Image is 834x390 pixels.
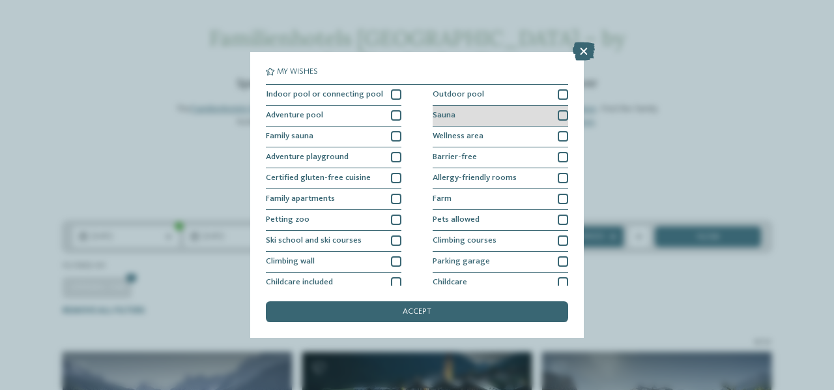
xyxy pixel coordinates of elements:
span: Indoor pool or connecting pool [266,91,383,99]
span: Adventure pool [266,112,323,120]
span: accept [403,308,431,316]
span: Climbing courses [433,237,496,245]
span: Farm [433,195,452,203]
span: Barrier-free [433,153,477,162]
span: Adventure playground [266,153,349,162]
span: My wishes [277,68,318,76]
span: Ski school and ski courses [266,237,362,245]
span: Outdoor pool [433,91,484,99]
span: Family sauna [266,132,313,141]
span: Sauna [433,112,455,120]
span: Family apartments [266,195,335,203]
span: Childcare [433,278,467,287]
span: Petting zoo [266,216,309,224]
span: Childcare included [266,278,333,287]
span: Allergy-friendly rooms [433,174,517,183]
span: Certified gluten-free cuisine [266,174,371,183]
span: Climbing wall [266,258,315,266]
span: Parking garage [433,258,490,266]
span: Pets allowed [433,216,480,224]
span: Wellness area [433,132,483,141]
